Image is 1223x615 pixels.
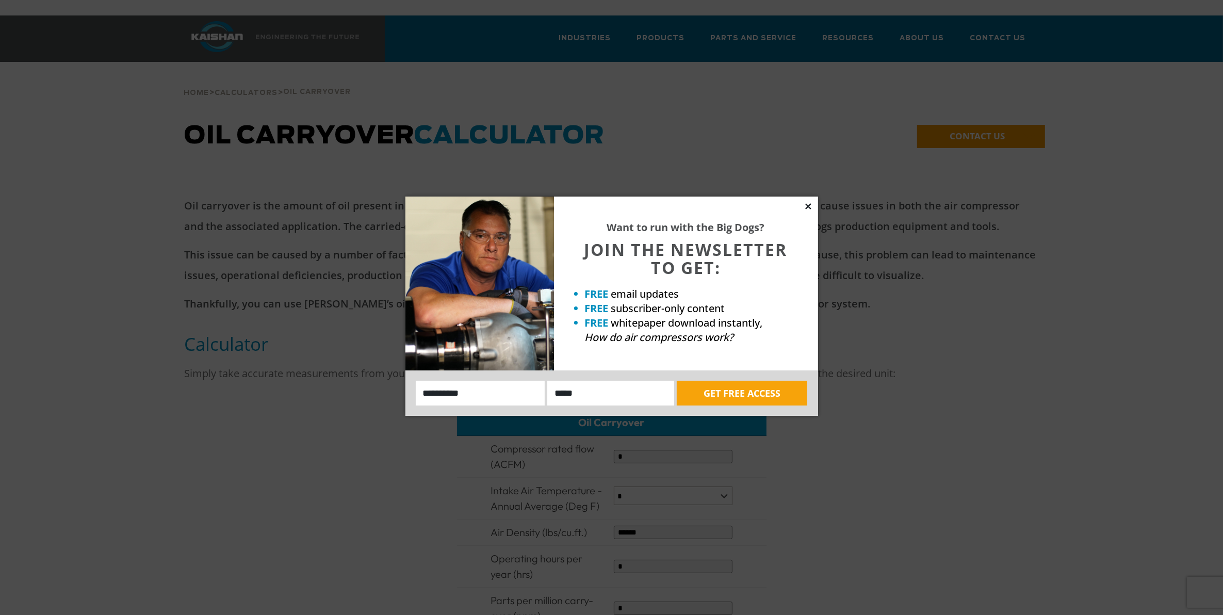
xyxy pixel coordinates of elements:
[677,381,807,406] button: GET FREE ACCESS
[585,287,609,301] strong: FREE
[611,301,725,315] span: subscriber-only content
[584,238,788,279] span: JOIN THE NEWSLETTER TO GET:
[416,381,545,406] input: Name:
[547,381,674,406] input: Email
[585,316,609,330] strong: FREE
[611,316,763,330] span: whitepaper download instantly,
[607,220,765,234] strong: Want to run with the Big Dogs?
[585,301,609,315] strong: FREE
[804,202,813,211] button: Close
[585,330,734,344] em: How do air compressors work?
[611,287,679,301] span: email updates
